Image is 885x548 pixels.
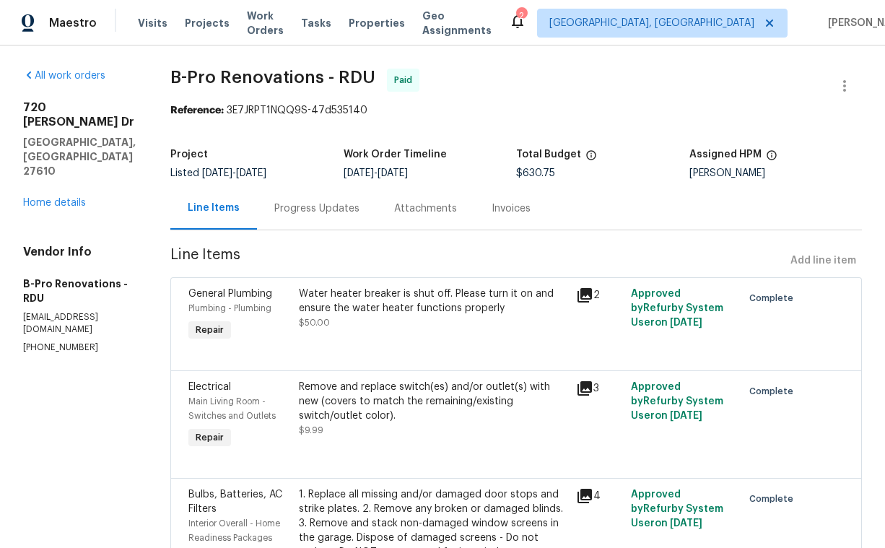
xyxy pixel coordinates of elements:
[585,149,597,168] span: The total cost of line items that have been proposed by Opendoor. This sum includes line items th...
[299,318,330,327] span: $50.00
[188,519,280,542] span: Interior Overall - Home Readiness Packages
[689,168,863,178] div: [PERSON_NAME]
[170,103,862,118] div: 3E7JRPT1NQQ9S-47d535140
[344,168,408,178] span: -
[202,168,232,178] span: [DATE]
[394,201,457,216] div: Attachments
[516,9,526,23] div: 2
[349,16,405,30] span: Properties
[185,16,230,30] span: Projects
[188,490,282,514] span: Bulbs, Batteries, AC Filters
[170,168,266,178] span: Listed
[274,201,359,216] div: Progress Updates
[236,168,266,178] span: [DATE]
[516,149,581,160] h5: Total Budget
[301,18,331,28] span: Tasks
[492,201,531,216] div: Invoices
[170,248,785,274] span: Line Items
[631,490,723,529] span: Approved by Refurby System User on
[631,289,723,328] span: Approved by Refurby System User on
[422,9,492,38] span: Geo Assignments
[188,201,240,215] div: Line Items
[138,16,167,30] span: Visits
[576,487,623,505] div: 4
[23,198,86,208] a: Home details
[190,323,230,337] span: Repair
[23,71,105,81] a: All work orders
[23,135,136,178] h5: [GEOGRAPHIC_DATA], [GEOGRAPHIC_DATA] 27610
[576,380,623,397] div: 3
[49,16,97,30] span: Maestro
[23,245,136,259] h4: Vendor Info
[23,311,136,336] p: [EMAIL_ADDRESS][DOMAIN_NAME]
[394,73,418,87] span: Paid
[188,304,271,313] span: Plumbing - Plumbing
[188,397,276,420] span: Main Living Room - Switches and Outlets
[689,149,762,160] h5: Assigned HPM
[766,149,777,168] span: The hpm assigned to this work order.
[749,492,799,506] span: Complete
[749,291,799,305] span: Complete
[190,430,230,445] span: Repair
[378,168,408,178] span: [DATE]
[299,426,323,435] span: $9.99
[299,380,567,423] div: Remove and replace switch(es) and/or outlet(s) with new (covers to match the remaining/existing s...
[170,149,208,160] h5: Project
[749,384,799,399] span: Complete
[202,168,266,178] span: -
[516,168,555,178] span: $630.75
[344,149,447,160] h5: Work Order Timeline
[23,277,136,305] h5: B-Pro Renovations - RDU
[188,289,272,299] span: General Plumbing
[549,16,754,30] span: [GEOGRAPHIC_DATA], [GEOGRAPHIC_DATA]
[670,518,702,529] span: [DATE]
[299,287,567,316] div: Water heater breaker is shut off. Please turn it on and ensure the water heater functions properly
[631,382,723,421] span: Approved by Refurby System User on
[188,382,231,392] span: Electrical
[170,69,375,86] span: B-Pro Renovations - RDU
[670,411,702,421] span: [DATE]
[344,168,374,178] span: [DATE]
[576,287,623,304] div: 2
[670,318,702,328] span: [DATE]
[23,100,136,129] h2: 720 [PERSON_NAME] Dr
[170,105,224,116] b: Reference:
[247,9,284,38] span: Work Orders
[23,342,136,354] p: [PHONE_NUMBER]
